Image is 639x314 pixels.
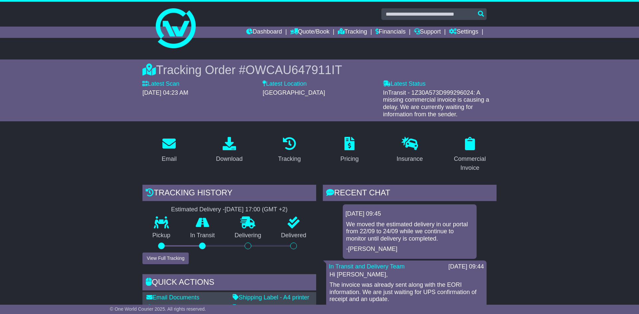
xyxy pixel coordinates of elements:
a: Shipping Label - A4 printer [233,294,309,301]
a: Pricing [336,135,363,166]
span: © One World Courier 2025. All rights reserved. [110,306,206,312]
p: Delivering [225,232,271,239]
span: InTransit - 1Z30A573D999296024: A missing commercial invoice is causing a delay. We are currently... [383,89,489,118]
p: Hi [PERSON_NAME], [329,271,483,278]
a: Quote/Book [290,27,329,38]
a: Commercial Invoice [443,135,497,175]
a: Tracking [274,135,305,166]
span: [GEOGRAPHIC_DATA] [263,89,325,96]
a: Financials [375,27,406,38]
span: [DATE] 04:23 AM [142,89,188,96]
button: View Full Tracking [142,253,189,264]
span: OWCAU647911IT [246,63,342,77]
a: Support [414,27,441,38]
label: Latest Location [263,80,307,88]
div: [DATE] 17:00 (GMT +2) [225,206,288,213]
div: Tracking Order # [142,63,497,77]
a: Download [212,135,247,166]
a: Insurance [392,135,427,166]
div: Insurance [396,155,423,163]
p: Pickup [142,232,180,239]
div: Email [162,155,177,163]
label: Latest Scan [142,80,179,88]
label: Latest Status [383,80,426,88]
p: The invoice was already sent along with the EORI information. We are just waiting for UPS confirm... [329,281,483,303]
a: Dashboard [246,27,282,38]
a: In Transit and Delivery Team [329,263,405,270]
a: Settings [449,27,478,38]
a: Tracking [338,27,367,38]
div: Pricing [340,155,359,163]
p: Delivered [271,232,317,239]
a: Email [157,135,181,166]
p: We moved the estimated delivery in our portal from 22/09 to 24/09 while we continue to monitor un... [346,221,473,243]
div: [DATE] 09:44 [448,263,484,270]
a: Email Documents [146,294,199,301]
div: Tracking history [142,185,316,203]
div: RECENT CHAT [323,185,497,203]
div: Quick Actions [142,274,316,292]
p: In Transit [180,232,225,239]
div: Download [216,155,243,163]
p: -[PERSON_NAME] [346,246,473,253]
div: Commercial Invoice [447,155,492,172]
div: Tracking [278,155,301,163]
div: [DATE] 09:45 [345,210,474,218]
div: Estimated Delivery - [142,206,316,213]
